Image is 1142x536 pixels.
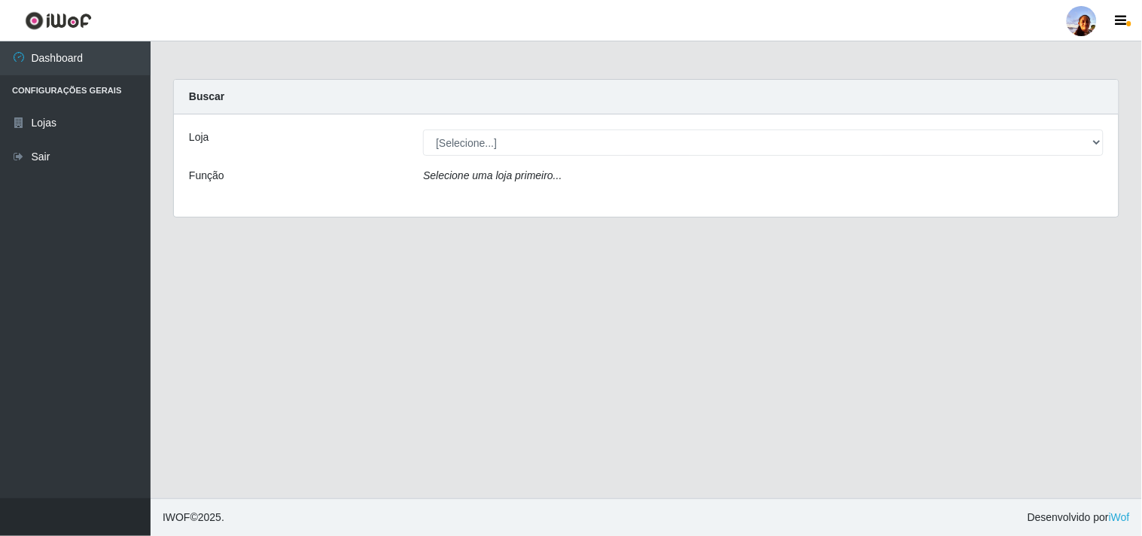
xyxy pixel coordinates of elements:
[163,510,224,525] span: © 2025 .
[423,169,562,181] i: Selecione uma loja primeiro...
[1028,510,1130,525] span: Desenvolvido por
[163,511,190,523] span: IWOF
[189,90,224,102] strong: Buscar
[25,11,92,30] img: CoreUI Logo
[189,129,209,145] label: Loja
[189,168,224,184] label: Função
[1109,511,1130,523] a: iWof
